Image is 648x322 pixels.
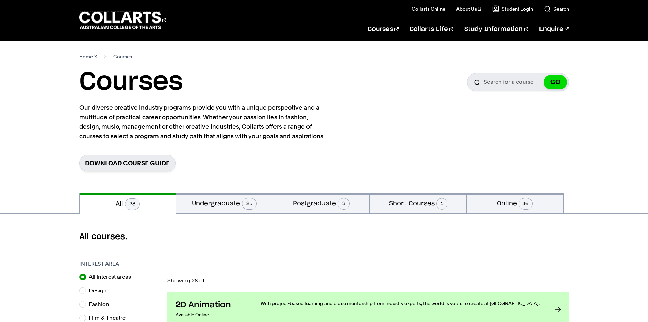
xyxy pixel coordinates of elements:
a: Courses [368,18,399,41]
h3: Interest Area [79,260,161,268]
span: 1 [436,198,447,210]
a: About Us [456,5,481,12]
span: 25 [242,198,257,210]
a: Search [544,5,569,12]
span: 28 [125,198,140,210]
a: Home [79,52,97,61]
button: Undergraduate25 [176,193,273,213]
h1: Courses [79,67,183,97]
button: Online16 [467,193,563,213]
button: Postgraduate3 [273,193,370,213]
label: Fashion [89,300,115,309]
button: GO [544,75,567,89]
a: Study Information [464,18,528,41]
h2: All courses. [79,231,569,242]
label: All interest areas [89,272,136,282]
input: Search for a course [467,73,569,91]
span: 3 [338,198,350,210]
a: Download Course Guide [79,155,176,171]
a: Collarts Online [412,5,445,12]
div: Go to homepage [79,11,166,30]
button: Short Courses1 [370,193,466,213]
span: 16 [519,198,533,210]
p: With project-based learning and close mentorship from industry experts, the world is yours to cre... [261,300,541,307]
label: Design [89,286,112,295]
p: Available Online [176,310,247,320]
a: Enquire [539,18,569,41]
button: All28 [80,193,176,214]
p: Our diverse creative industry programs provide you with a unique perspective and a multitude of p... [79,103,328,141]
a: Collarts Life [410,18,453,41]
h3: 2D Animation [176,300,247,310]
span: Courses [113,52,132,61]
a: Student Login [492,5,533,12]
p: Showing 28 of [167,278,569,283]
